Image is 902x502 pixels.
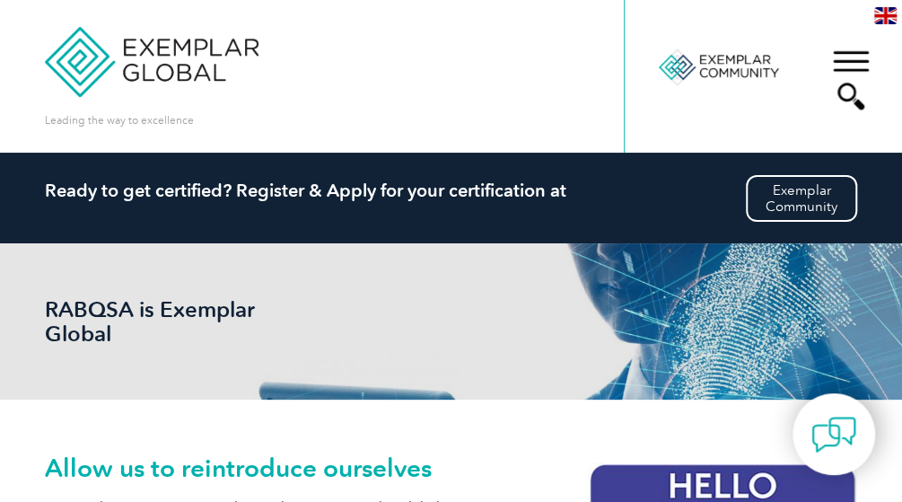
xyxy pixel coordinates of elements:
[45,454,857,482] h2: Allow us to reintroduce ourselves
[874,7,897,24] img: en
[746,175,857,222] a: ExemplarCommunity
[45,180,857,201] h2: Ready to get certified? Register & Apply for your certification at
[45,110,194,130] p: Leading the way to excellence
[811,412,856,457] img: contact-chat.png
[45,297,314,346] h2: RABQSA is Exemplar Global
